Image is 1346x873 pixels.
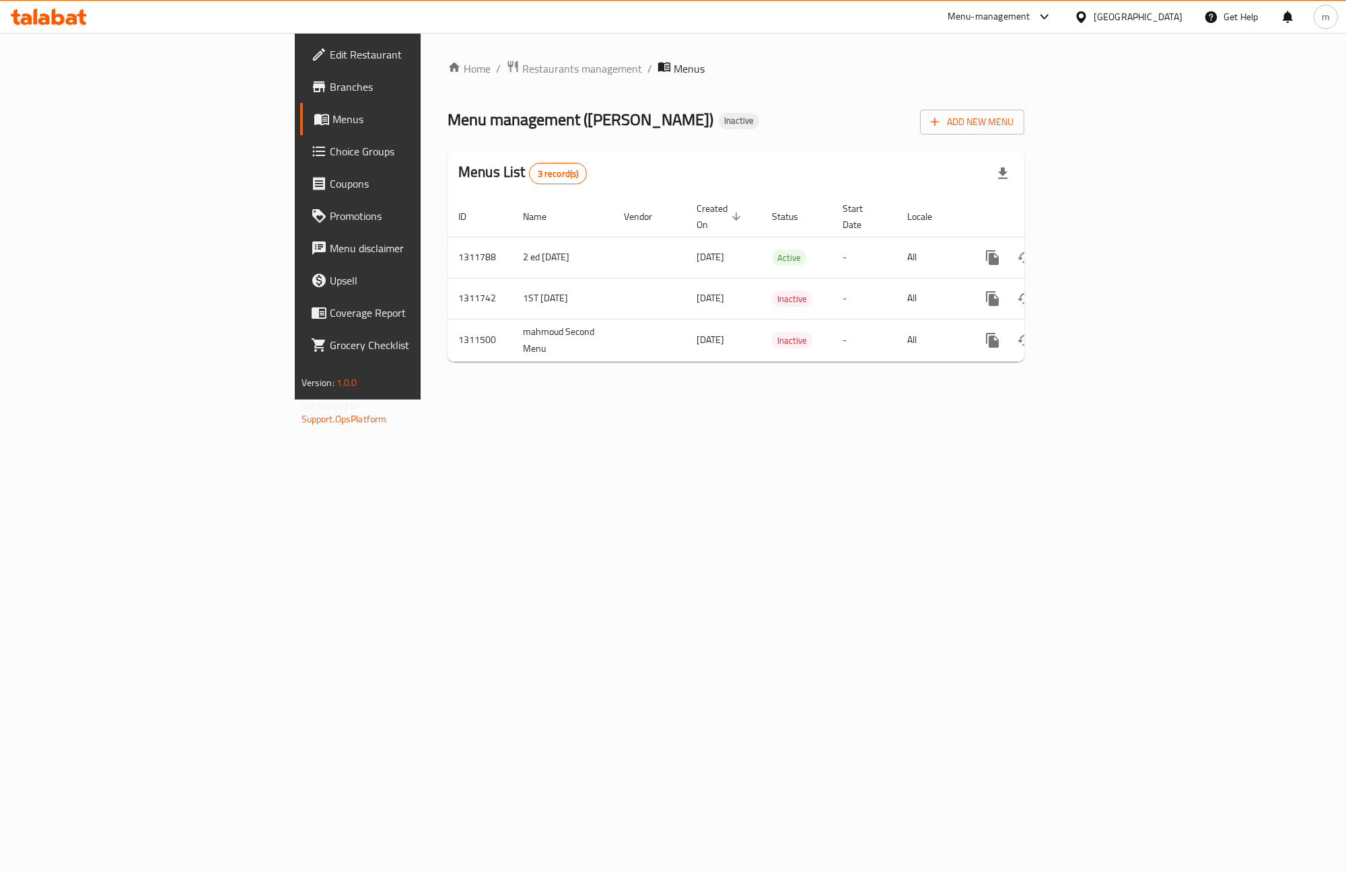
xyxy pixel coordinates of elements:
span: Coverage Report [330,305,509,321]
a: Edit Restaurant [300,38,520,71]
div: Export file [987,157,1019,190]
div: Inactive [719,113,759,129]
span: Get support on: [302,397,363,414]
span: Menu management ( [PERSON_NAME] ) [448,104,713,135]
span: Menus [674,61,705,77]
td: mahmoud Second Menu [512,319,613,361]
a: Upsell [300,264,520,297]
span: 3 record(s) [530,167,587,180]
div: Inactive [772,332,812,348]
span: Branches [330,79,509,95]
button: more [977,282,1009,315]
span: ID [458,208,484,225]
td: 1ST [DATE] [512,278,613,319]
a: Branches [300,71,520,103]
table: enhanced table [448,196,1117,362]
span: [DATE] [697,331,724,348]
a: Restaurants management [506,60,642,77]
td: All [896,319,966,361]
td: - [832,319,896,361]
div: Total records count [529,163,588,184]
td: - [832,278,896,319]
span: Status [772,208,816,225]
a: Support.OpsPlatform [302,410,387,428]
nav: breadcrumb [448,60,1024,77]
span: Menu disclaimer [330,240,509,256]
a: Menu disclaimer [300,232,520,264]
span: Coupons [330,176,509,192]
span: m [1322,9,1330,24]
button: Change Status [1009,282,1041,315]
span: Edit Restaurant [330,46,509,63]
button: more [977,324,1009,356]
span: [DATE] [697,248,724,266]
span: Menus [332,111,509,127]
a: Coverage Report [300,297,520,329]
button: more [977,241,1009,274]
span: [DATE] [697,289,724,307]
span: Inactive [719,115,759,126]
span: Grocery Checklist [330,337,509,353]
span: Start Date [843,200,880,233]
span: Created On [697,200,745,233]
button: Change Status [1009,324,1041,356]
td: - [832,237,896,278]
li: / [647,61,652,77]
span: Name [523,208,564,225]
span: Inactive [772,333,812,348]
a: Grocery Checklist [300,329,520,361]
span: Vendor [624,208,670,225]
span: 1.0.0 [336,374,357,391]
span: Add New Menu [931,114,1014,130]
div: [GEOGRAPHIC_DATA] [1094,9,1182,24]
span: Locale [907,208,950,225]
span: Promotions [330,208,509,224]
a: Choice Groups [300,135,520,167]
button: Change Status [1009,241,1041,274]
td: All [896,278,966,319]
span: Version: [302,374,334,391]
span: Active [772,250,806,266]
td: All [896,237,966,278]
span: Choice Groups [330,143,509,159]
div: Menu-management [948,9,1030,25]
a: Menus [300,103,520,135]
span: Upsell [330,272,509,289]
a: Promotions [300,200,520,232]
span: Inactive [772,291,812,307]
a: Coupons [300,167,520,200]
th: Actions [966,196,1117,237]
button: Add New Menu [920,110,1024,135]
span: Restaurants management [522,61,642,77]
td: 2 ed [DATE] [512,237,613,278]
h2: Menus List [458,162,587,184]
